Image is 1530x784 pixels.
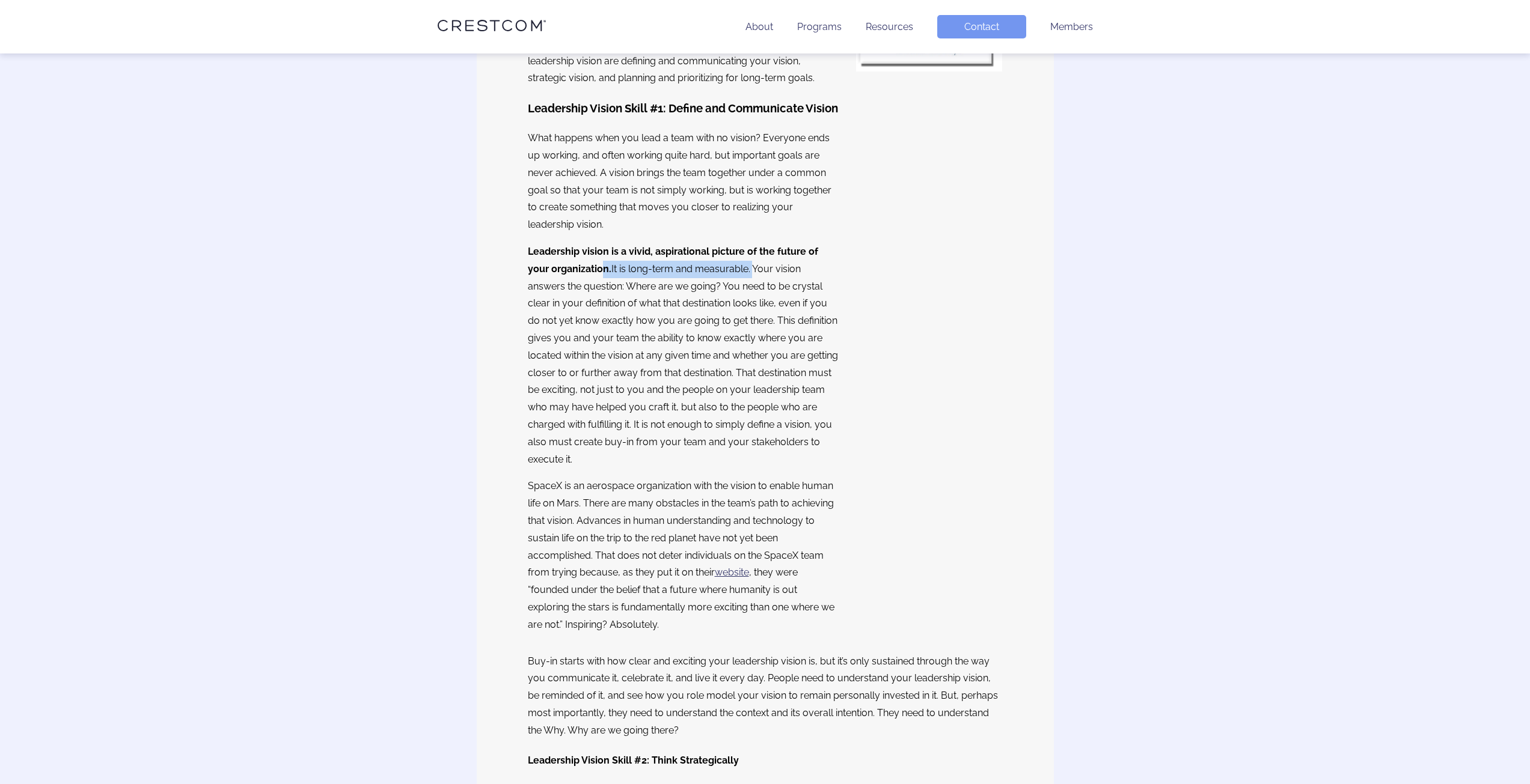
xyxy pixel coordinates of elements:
[528,478,839,633] p: SpaceX is an aerospace organization with the vision to enable human life on Mars. There are many ...
[528,243,839,468] p: It is long-term and measurable. Your vision answers the question: Where are we going? You need to...
[937,15,1026,38] a: Contact
[1050,21,1093,32] a: Members
[715,567,749,578] a: website
[528,752,1003,770] h4: Leadership Vision Skill #2: Think Strategically
[528,246,818,275] strong: Leadership vision is a vivid, aspirational picture of the future of your organization.
[528,653,1003,740] p: Buy-in starts with how clear and exciting your leadership vision is, but it’s only sustained thro...
[528,99,839,119] h3: Leadership Vision Skill #1: Define and Communicate Vision
[745,21,773,32] a: About
[866,21,913,32] a: Resources
[528,130,839,234] p: What happens when you lead a team with no vision? Everyone ends up working, and often working qui...
[797,21,842,32] a: Programs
